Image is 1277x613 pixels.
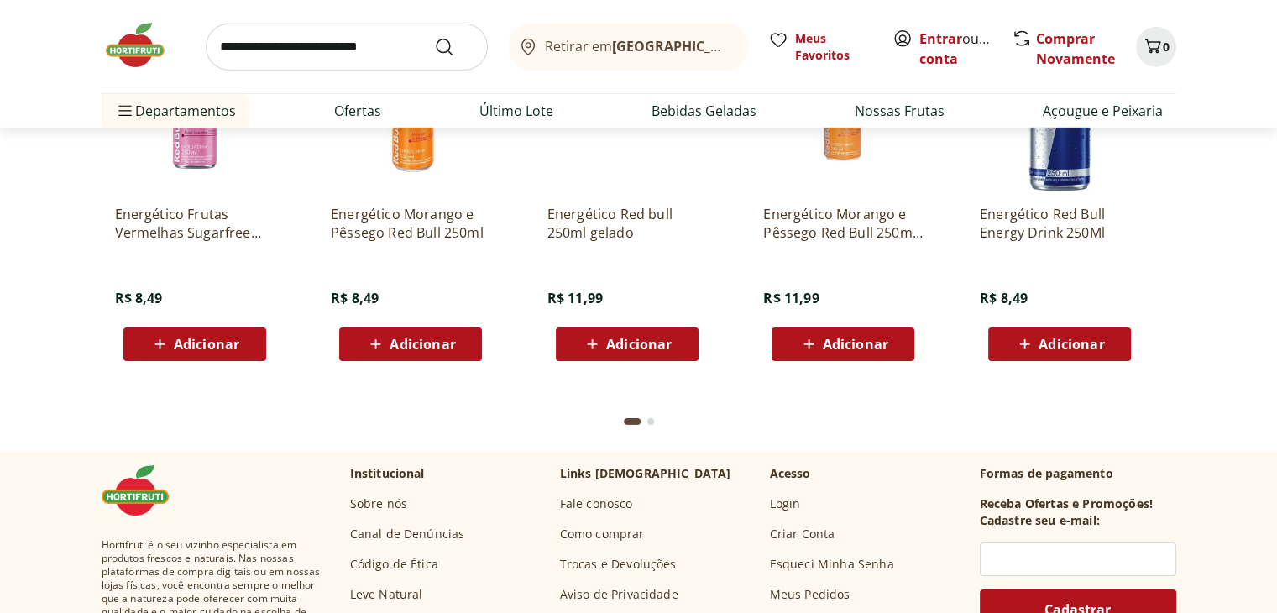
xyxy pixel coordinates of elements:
a: Energético Morango e Pêssego Red Bull 250ml [331,205,490,242]
span: Departamentos [115,91,236,131]
span: R$ 8,49 [980,289,1028,307]
button: Menu [115,91,135,131]
button: Adicionar [339,327,482,361]
button: Adicionar [988,327,1131,361]
button: Adicionar [556,327,699,361]
a: Fale conosco [560,495,633,512]
input: search [206,24,488,71]
button: Go to page 2 from fs-carousel [644,401,657,442]
button: Carrinho [1136,27,1176,67]
span: R$ 8,49 [115,289,163,307]
span: Adicionar [390,338,455,351]
p: Formas de pagamento [980,465,1176,482]
a: Energético Frutas Vermelhas Sugarfree Red Bull 250ml [115,205,275,242]
a: Nossas Frutas [855,101,945,121]
p: Acesso [770,465,811,482]
button: Adicionar [772,327,914,361]
a: Canal de Denúncias [350,526,465,542]
a: Trocas e Devoluções [560,556,677,573]
a: Meus Pedidos [770,586,850,603]
a: Último Lote [479,101,553,121]
span: Adicionar [174,338,239,351]
a: Comprar Novamente [1036,29,1115,68]
span: Adicionar [1039,338,1104,351]
a: Leve Natural [350,586,423,603]
a: Açougue e Peixaria [1043,101,1163,121]
b: [GEOGRAPHIC_DATA]/[GEOGRAPHIC_DATA] [612,37,895,55]
a: Como comprar [560,526,645,542]
button: Current page from fs-carousel [620,401,644,442]
span: R$ 11,99 [547,289,603,307]
a: Energético Red bull 250ml gelado [547,205,707,242]
span: Adicionar [823,338,888,351]
a: Sobre nós [350,495,407,512]
span: ou [919,29,994,69]
button: Submit Search [434,37,474,57]
span: R$ 8,49 [331,289,379,307]
a: Esqueci Minha Senha [770,556,894,573]
a: Criar Conta [770,526,835,542]
span: R$ 11,99 [763,289,819,307]
p: Links [DEMOGRAPHIC_DATA] [560,465,731,482]
a: Criar conta [919,29,1012,68]
img: Hortifruti [102,465,186,516]
a: Meus Favoritos [768,30,872,64]
span: Retirar em [545,39,730,54]
button: Adicionar [123,327,266,361]
a: Entrar [919,29,962,48]
span: 0 [1163,39,1170,55]
img: Hortifruti [102,20,186,71]
a: Login [770,495,801,512]
h3: Cadastre seu e-mail: [980,512,1100,529]
span: Adicionar [606,338,672,351]
a: Energético Red Bull Energy Drink 250Ml [980,205,1139,242]
a: Energético Morango e Pêssego Red Bull 250ml gelado [763,205,923,242]
a: Ofertas [334,101,381,121]
a: Aviso de Privacidade [560,586,678,603]
p: Institucional [350,465,425,482]
a: Bebidas Geladas [652,101,756,121]
a: Código de Ética [350,556,438,573]
span: Meus Favoritos [795,30,872,64]
button: Retirar em[GEOGRAPHIC_DATA]/[GEOGRAPHIC_DATA] [508,24,748,71]
h3: Receba Ofertas e Promoções! [980,495,1153,512]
